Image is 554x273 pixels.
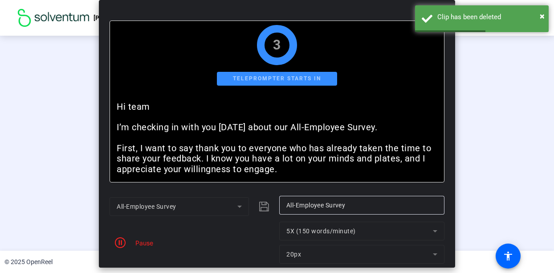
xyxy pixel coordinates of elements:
div: Clip has been deleted [437,12,542,22]
mat-icon: accessibility [503,251,513,261]
img: OpenReel logo [18,9,89,27]
p: I’m checking in with you [DATE] about our All-Employee Survey. [117,122,437,132]
div: © 2025 OpenReel [4,257,53,267]
input: Title [286,200,437,211]
span: × [540,11,545,21]
button: Close [540,9,545,23]
p: [PERSON_NAME]: All-Employee Survey invitation [94,12,232,23]
p: First, I want to say thank you to everyone who has already taken the time to share your feedback.... [117,143,437,174]
div: Teleprompter starts in [217,72,337,86]
p: Hi team [117,102,437,112]
div: 3 [273,40,281,50]
div: Pause [131,238,153,248]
